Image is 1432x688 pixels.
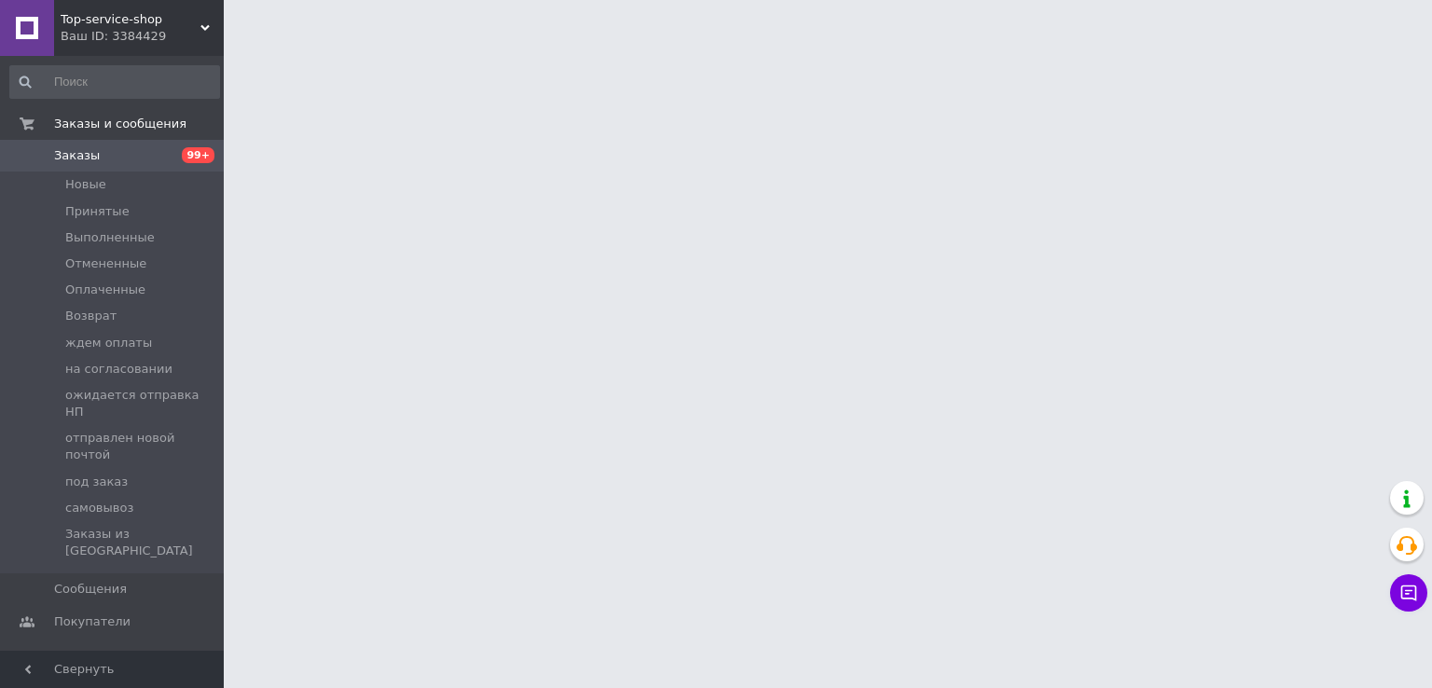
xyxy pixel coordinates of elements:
span: Новые [65,176,106,193]
div: Ваш ID: 3384429 [61,28,224,45]
span: ожидается отправка НП [65,387,218,420]
span: под заказ [65,474,128,490]
button: Чат с покупателем [1390,574,1427,612]
span: на согласовании [65,361,172,378]
span: Выполненные [65,229,155,246]
span: Top-service-shop [61,11,200,28]
span: Возврат [65,308,117,324]
span: 99+ [182,147,214,163]
span: Отмененные [65,255,146,272]
span: Заказы и сообщения [54,116,186,132]
span: Заказы из [GEOGRAPHIC_DATA] [65,526,218,559]
span: Покупатели [54,613,131,630]
span: Оплаченные [65,282,145,298]
span: Принятые [65,203,130,220]
input: Поиск [9,65,220,99]
span: Сообщения [54,581,127,598]
span: ждем оплаты [65,335,152,351]
span: самовывоз [65,500,133,516]
span: отправлен новой почтой [65,430,218,463]
span: Заказы [54,147,100,164]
